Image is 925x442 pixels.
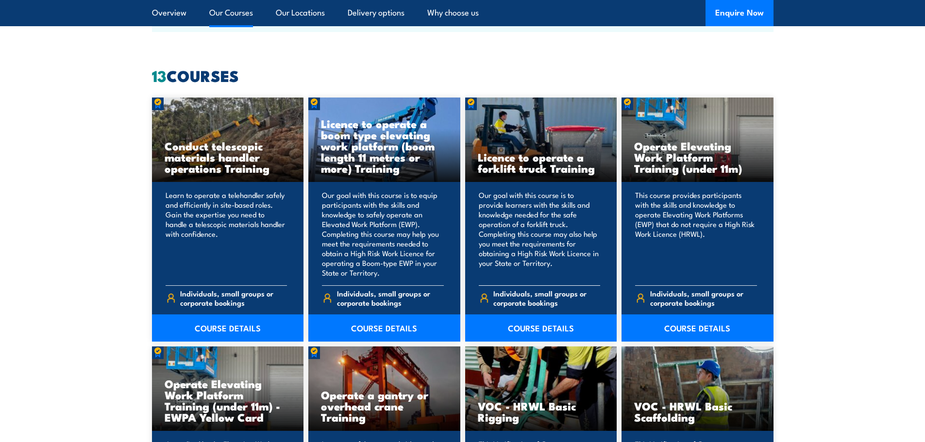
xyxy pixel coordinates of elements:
[634,140,761,174] h3: Operate Elevating Work Platform Training (under 11m)
[321,118,448,174] h3: Licence to operate a boom type elevating work platform (boom length 11 metres or more) Training
[152,63,167,87] strong: 13
[321,389,448,423] h3: Operate a gantry or overhead crane Training
[634,400,761,423] h3: VOC - HRWL Basic Scaffolding
[166,190,287,278] p: Learn to operate a telehandler safely and efficiently in site-based roles. Gain the expertise you...
[165,140,291,174] h3: Conduct telescopic materials handler operations Training
[180,289,287,307] span: Individuals, small groups or corporate bookings
[308,314,460,342] a: COURSE DETAILS
[650,289,757,307] span: Individuals, small groups or corporate bookings
[337,289,444,307] span: Individuals, small groups or corporate bookings
[152,314,304,342] a: COURSE DETAILS
[322,190,444,278] p: Our goal with this course is to equip participants with the skills and knowledge to safely operat...
[493,289,600,307] span: Individuals, small groups or corporate bookings
[478,400,605,423] h3: VOC - HRWL Basic Rigging
[622,314,774,342] a: COURSE DETAILS
[479,190,601,278] p: Our goal with this course is to provide learners with the skills and knowledge needed for the saf...
[165,378,291,423] h3: Operate Elevating Work Platform Training (under 11m) - EWPA Yellow Card
[478,151,605,174] h3: Licence to operate a forklift truck Training
[465,314,617,342] a: COURSE DETAILS
[635,190,757,278] p: This course provides participants with the skills and knowledge to operate Elevating Work Platfor...
[152,68,774,82] h2: COURSES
